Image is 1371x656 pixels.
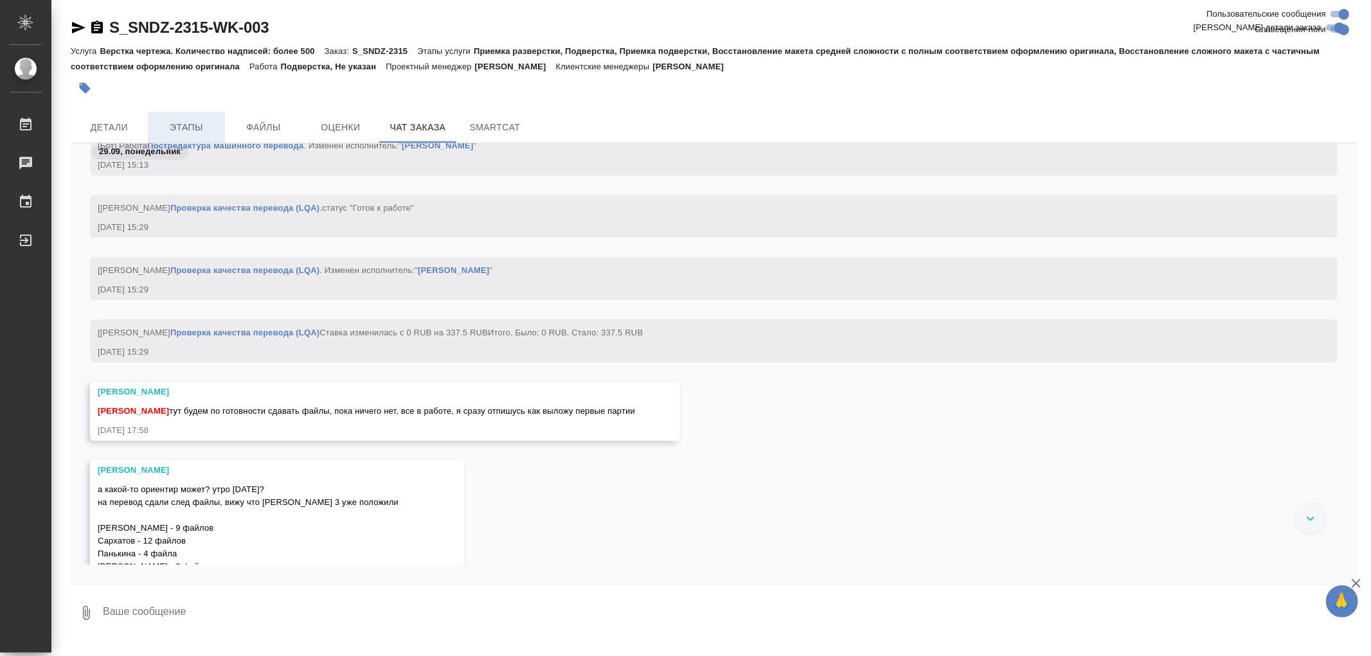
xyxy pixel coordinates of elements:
[98,221,1293,234] div: [DATE] 15:29
[281,62,386,71] p: Подверстка, Не указан
[352,46,417,56] p: S_SNDZ-2315
[249,62,281,71] p: Работа
[170,328,319,337] a: Проверка качества перевода (LQA)
[71,74,99,102] button: Добавить тэг
[156,120,217,136] span: Этапы
[1255,23,1326,36] span: Оповещения-логи
[98,406,169,416] span: [PERSON_NAME]
[325,46,352,56] p: Заказ:
[98,265,492,275] span: [[PERSON_NAME] . Изменен исполнитель:
[488,328,643,337] span: Итого. Было: 0 RUB. Стало: 337.5 RUB
[415,265,492,275] span: " "
[1206,8,1326,21] span: Пользовательские сообщения
[98,424,635,437] div: [DATE] 17:58
[71,46,100,56] p: Услуга
[556,62,653,71] p: Клиентские менеджеры
[98,346,1293,359] div: [DATE] 15:29
[98,283,1293,296] div: [DATE] 15:29
[418,265,489,275] a: [PERSON_NAME]
[98,328,643,337] span: [[PERSON_NAME] Ставка изменилась с 0 RUB на 337.5 RUB
[98,484,399,571] span: а какой-то ориентир может? утро [DATE]? на перевод сдали след файлы, вижу что [PERSON_NAME] 3 уже...
[310,120,372,136] span: Оценки
[417,46,474,56] p: Этапы услуги
[386,62,474,71] p: Проектный менеджер
[98,464,419,477] div: [PERSON_NAME]
[100,46,324,56] p: Верстка чертежа. Количество надписей: более 500
[1194,21,1322,34] span: [PERSON_NAME] детали заказа
[322,203,414,213] span: статус "Готов к работе"
[1326,585,1358,617] button: 🙏
[109,19,269,36] a: S_SNDZ-2315-WK-003
[170,265,319,275] a: Проверка качества перевода (LQA)
[233,120,294,136] span: Файлы
[99,145,181,158] p: 29.09, понедельник
[71,46,1320,71] p: Приемка разверстки, Подверстка, Приемка подверстки, Восстановление макета средней сложности с пол...
[652,62,733,71] p: [PERSON_NAME]
[89,20,105,35] button: Скопировать ссылку
[464,120,526,136] span: SmartCat
[98,203,414,213] span: [[PERSON_NAME] .
[170,203,319,213] a: Проверка качества перевода (LQA)
[475,62,556,71] p: [PERSON_NAME]
[78,120,140,136] span: Детали
[71,20,86,35] button: Скопировать ссылку для ЯМессенджера
[98,386,635,398] div: [PERSON_NAME]
[98,406,635,416] span: тут будем по готовности сдавать файлы, пока ничего нет, все в работе, я сразу отпишусь как выложу...
[387,120,449,136] span: Чат заказа
[1331,588,1353,615] span: 🙏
